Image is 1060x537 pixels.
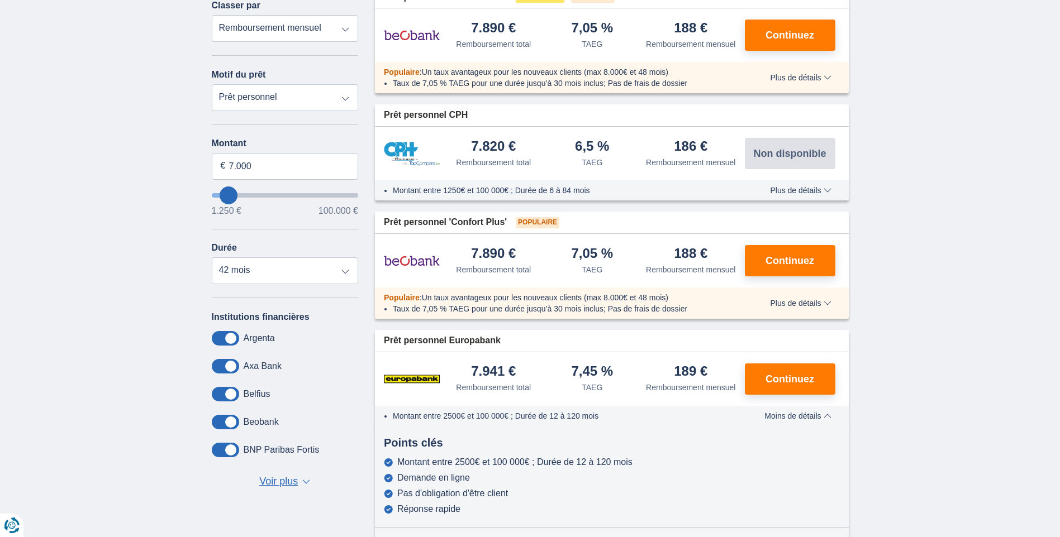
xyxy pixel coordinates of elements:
span: Plus de détails [770,299,831,307]
img: pret personnel CPH Banque [384,142,440,166]
span: Populaire [384,68,420,76]
span: Un taux avantageux pour les nouveaux clients (max 8.000€ et 48 mois) [422,68,668,76]
label: Argenta [244,333,275,343]
div: Remboursement mensuel [646,382,735,393]
div: Demande en ligne [397,473,470,483]
label: BNP Paribas Fortis [244,445,320,455]
span: Prêt personnel Europabank [384,334,501,347]
div: Points clés [375,435,849,451]
label: Institutions financières [212,312,310,322]
div: Remboursement total [456,39,531,50]
img: pret personnel Europabank [384,365,440,393]
div: Remboursement total [456,157,531,168]
span: Prêt personnel CPH [384,109,468,122]
span: Voir plus [259,474,298,489]
div: 7,05 % [571,247,613,262]
div: Pas d'obligation d'être client [397,488,508,498]
div: : [375,292,747,303]
div: TAEG [582,157,602,168]
span: Continuez [766,256,814,266]
div: Réponse rapide [397,504,460,514]
div: 188 € [674,247,707,262]
div: TAEG [582,382,602,393]
div: 7,45 % [571,365,613,380]
div: 7,05 % [571,21,613,36]
div: Remboursement total [456,382,531,393]
input: wantToBorrow [212,193,359,198]
label: Beobank [244,417,279,427]
div: 189 € [674,365,707,380]
span: Moins de détails [764,412,831,420]
div: Remboursement mensuel [646,264,735,275]
li: Montant entre 1250€ et 100 000€ ; Durée de 6 à 84 mois [393,185,738,196]
span: Populaire [384,293,420,302]
button: Plus de détails [762,73,839,82]
span: 100.000 € [319,207,358,215]
span: Non disponible [754,148,826,159]
div: Remboursement mensuel [646,39,735,50]
div: Remboursement total [456,264,531,275]
span: € [221,160,226,172]
li: Montant entre 2500€ et 100 000€ ; Durée de 12 à 120 mois [393,410,738,421]
span: Continuez [766,30,814,40]
label: Classer par [212,1,260,11]
button: Plus de détails [762,299,839,308]
button: Continuez [745,245,835,276]
div: Remboursement mensuel [646,157,735,168]
img: pret personnel Beobank [384,21,440,49]
div: 186 € [674,140,707,155]
label: Axa Bank [244,361,282,371]
div: 7.941 € [471,365,516,380]
div: TAEG [582,39,602,50]
button: Moins de détails [756,411,839,420]
span: Prêt personnel 'Confort Plus' [384,216,507,229]
div: 6,5 % [575,140,609,155]
span: Plus de détails [770,186,831,194]
div: Montant entre 2500€ et 100 000€ ; Durée de 12 à 120 mois [397,457,633,467]
div: 188 € [674,21,707,36]
span: Plus de détails [770,74,831,81]
label: Montant [212,138,359,148]
div: 7.890 € [471,21,516,36]
span: Continuez [766,374,814,384]
li: Taux de 7,05 % TAEG pour une durée jusqu’à 30 mois inclus; Pas de frais de dossier [393,303,738,314]
div: : [375,66,747,78]
div: 7.890 € [471,247,516,262]
img: pret personnel Beobank [384,247,440,275]
span: Un taux avantageux pour les nouveaux clients (max 8.000€ et 48 mois) [422,293,668,302]
label: Durée [212,243,237,253]
li: Taux de 7,05 % TAEG pour une durée jusqu’à 30 mois inclus; Pas de frais de dossier [393,78,738,89]
span: ▼ [302,480,310,484]
span: Populaire [516,217,559,228]
button: Continuez [745,20,835,51]
button: Continuez [745,363,835,395]
div: TAEG [582,264,602,275]
label: Belfius [244,389,270,399]
div: 7.820 € [471,140,516,155]
button: Plus de détails [762,186,839,195]
label: Motif du prêt [212,70,266,80]
button: Non disponible [745,138,835,169]
button: Voir plus ▼ [256,474,313,490]
span: 1.250 € [212,207,241,215]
